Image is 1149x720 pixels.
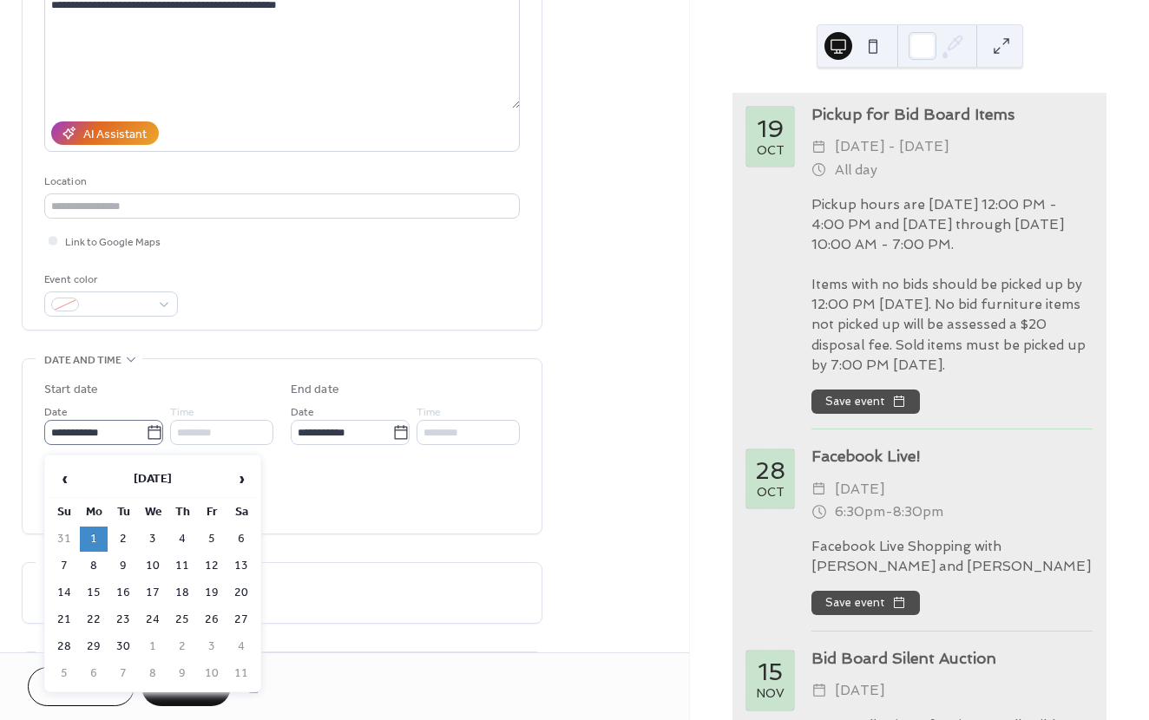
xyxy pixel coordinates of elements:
td: 19 [198,580,226,605]
th: Sa [227,500,255,525]
td: 2 [109,527,137,552]
div: Nov [757,688,785,700]
span: Cancel [58,679,104,697]
td: 6 [227,527,255,552]
td: 18 [168,580,196,605]
span: Date [291,403,314,422]
div: End date [291,381,339,399]
th: Th [168,500,196,525]
td: 31 [50,527,78,552]
span: Date and time [44,351,121,370]
div: Oct [757,145,785,157]
span: › [228,461,254,496]
td: 7 [109,661,137,686]
div: Bid Board Silent Auction [811,647,1093,670]
th: We [139,500,167,525]
div: ​ [811,478,827,501]
span: - [885,501,893,523]
td: 16 [109,580,137,605]
button: Cancel [28,667,135,706]
td: 7 [50,553,78,579]
div: ​ [811,679,827,702]
th: Mo [80,500,108,525]
span: [DATE] [835,478,884,501]
th: Fr [198,500,226,525]
div: Event color [44,271,174,289]
td: 15 [80,580,108,605]
td: 8 [80,553,108,579]
td: 21 [50,607,78,632]
div: ​ [811,501,827,523]
td: 5 [198,527,226,552]
td: 11 [227,661,255,686]
div: Start date [44,381,98,399]
span: [DATE] [835,679,884,702]
button: AI Assistant [51,121,159,145]
td: 4 [227,634,255,659]
div: 15 [758,660,783,684]
div: ​ [811,135,827,158]
td: 20 [227,580,255,605]
td: 1 [80,527,108,552]
span: Save [172,679,200,697]
div: Facebook Live Shopping with [PERSON_NAME] and [PERSON_NAME] [811,537,1093,577]
div: Location [44,173,516,191]
th: [DATE] [80,461,226,498]
td: 3 [198,634,226,659]
div: AI Assistant [83,126,147,144]
td: 29 [80,634,108,659]
span: ‹ [51,461,77,496]
td: 17 [139,580,167,605]
td: 25 [168,607,196,632]
span: Date [44,403,68,422]
td: 11 [168,553,196,579]
td: 26 [198,607,226,632]
th: Su [50,500,78,525]
td: 22 [80,607,108,632]
span: 8:30pm [893,501,943,523]
td: 10 [139,553,167,579]
button: Save event [811,389,920,414]
span: Link to Google Maps [65,233,161,252]
td: 10 [198,661,226,686]
td: 23 [109,607,137,632]
td: 3 [139,527,167,552]
div: Facebook Live! [811,445,1093,468]
td: 30 [109,634,137,659]
td: 9 [168,661,196,686]
td: 5 [50,661,78,686]
td: 24 [139,607,167,632]
td: 6 [80,661,108,686]
span: Time [170,403,194,422]
div: 28 [755,459,785,483]
div: 19 [758,117,784,141]
button: Save event [811,591,920,615]
td: 13 [227,553,255,579]
td: 12 [198,553,226,579]
td: 1 [139,634,167,659]
span: Time [417,403,441,422]
td: 2 [168,634,196,659]
span: [DATE] - [DATE] [835,135,949,158]
div: ​ [811,159,827,181]
td: 14 [50,580,78,605]
td: 27 [227,607,255,632]
div: Oct [757,487,785,499]
span: All day [835,159,877,181]
th: Tu [109,500,137,525]
td: 9 [109,553,137,579]
td: 4 [168,527,196,552]
span: 6:30pm [835,501,885,523]
td: 28 [50,634,78,659]
div: Pickup hours are [DATE] 12:00 PM - 4:00 PM and [DATE] through [DATE] 10:00 AM - 7:00 PM. Items wi... [811,195,1093,376]
td: 8 [139,661,167,686]
div: Pickup for Bid Board Items [811,103,1093,126]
